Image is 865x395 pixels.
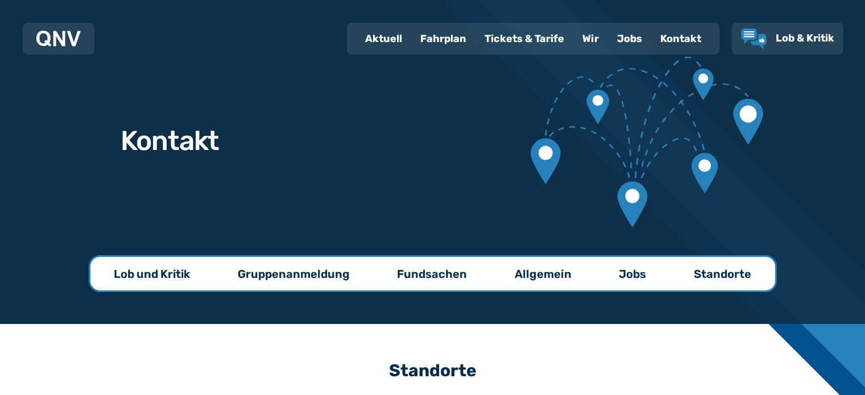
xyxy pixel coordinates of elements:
a: QNV Logo [36,27,81,50]
p: Fundsachen [397,266,467,282]
h1: Kontakt [121,127,220,155]
a: Standorte [671,257,774,290]
a: Lob & Kritik [741,28,834,49]
img: QNV Logo [36,31,81,47]
a: Fundsachen [374,257,490,290]
a: Lob und Kritik [91,257,213,290]
p: Allgemein [515,266,572,282]
a: Jobs [596,257,669,290]
p: Standorte [694,266,751,282]
a: Wir [573,24,608,53]
a: Aktuell [356,24,411,53]
a: Kontakt [651,24,710,53]
span: Lob & Kritik [776,32,834,44]
a: Gruppenanmeldung [215,257,373,290]
p: Lob und Kritik [114,266,190,282]
a: Allgemein [492,257,594,290]
h3: Standorte [74,351,792,390]
a: Fahrplan [411,24,475,53]
img: Verbundene Kartenmarkierungen [531,57,763,227]
a: Tickets & Tarife [475,24,573,53]
p: Gruppenanmeldung [238,266,350,282]
a: Jobs [608,24,651,53]
p: Jobs [619,266,646,282]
